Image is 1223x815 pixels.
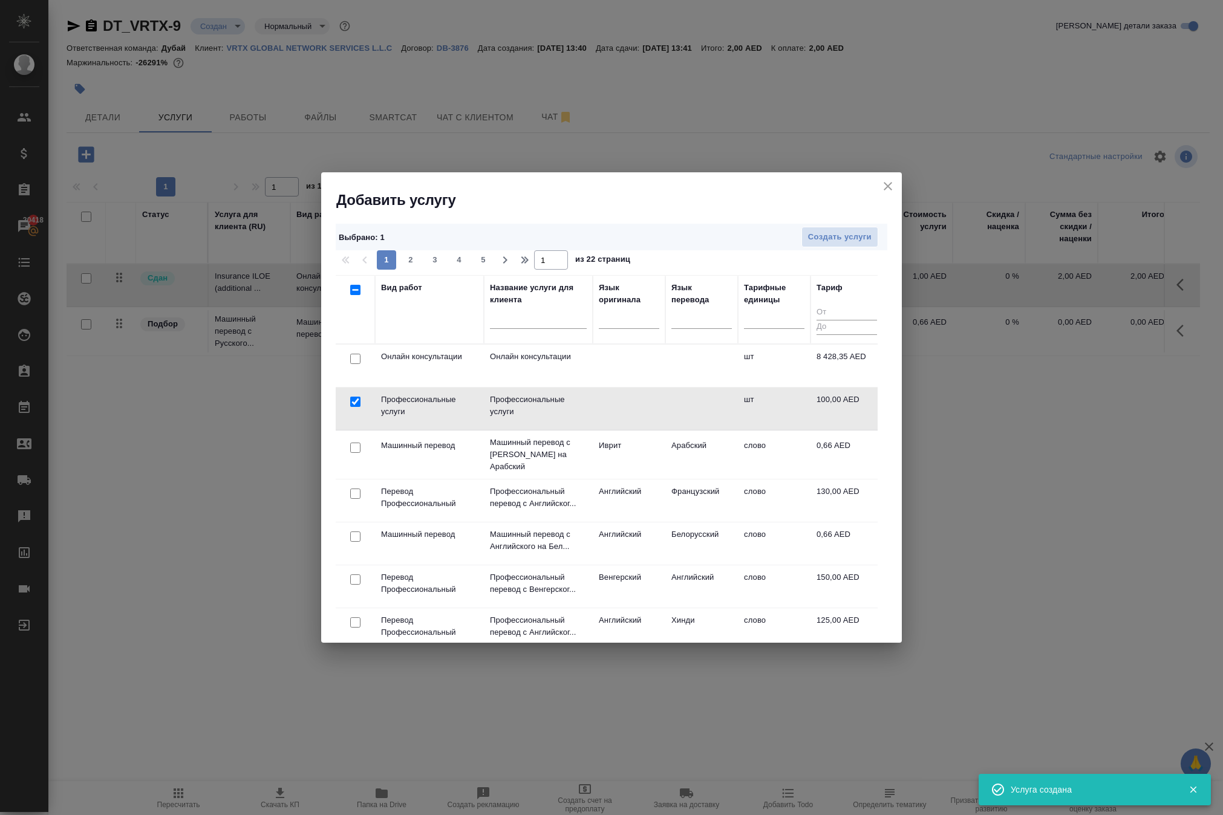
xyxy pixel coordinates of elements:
[738,479,810,522] td: слово
[449,254,469,266] span: 4
[738,565,810,608] td: слово
[593,433,665,476] td: Иврит
[738,608,810,651] td: слово
[665,479,738,522] td: Французский
[474,250,493,270] button: 5
[490,485,587,510] p: Профессиональный перевод с Английског...
[810,433,883,476] td: 0,66 AED
[401,254,420,266] span: 2
[381,571,478,596] p: Перевод Профессиональный
[599,282,659,306] div: Язык оригинала
[817,282,843,294] div: Тариф
[810,345,883,387] td: 8 428,35 AED
[593,522,665,565] td: Английский
[738,433,810,476] td: слово
[738,345,810,387] td: шт
[744,282,804,306] div: Тарифные единицы
[449,250,469,270] button: 4
[593,565,665,608] td: Венгерский
[490,571,587,596] p: Профессиональный перевод с Венгерског...
[490,394,587,418] p: Профессиональные услуги
[738,522,810,565] td: слово
[1181,784,1205,795] button: Закрыть
[339,233,385,242] span: Выбрано : 1
[810,565,883,608] td: 150,00 AED
[381,485,478,510] p: Перевод Профессиональный
[575,252,630,270] span: из 22 страниц
[381,614,478,638] p: Перевод Профессиональный
[381,394,478,418] p: Профессиональные услуги
[381,351,478,363] p: Онлайн консультации
[665,522,738,565] td: Белорусский
[671,282,732,306] div: Язык перевода
[817,320,877,335] input: До
[808,230,872,244] span: Создать услуги
[665,565,738,608] td: Английский
[336,190,902,210] h2: Добавить услугу
[738,388,810,430] td: шт
[1011,784,1170,796] div: Услуга создана
[810,608,883,651] td: 125,00 AED
[490,351,587,363] p: Онлайн консультации
[810,479,883,522] td: 130,00 AED
[810,388,883,430] td: 100,00 AED
[665,608,738,651] td: Хинди
[817,305,877,320] input: От
[665,433,738,476] td: Арабский
[879,177,897,195] button: close
[425,250,445,270] button: 3
[474,254,493,266] span: 5
[381,528,478,541] p: Машинный перевод
[490,282,587,306] div: Название услуги для клиента
[425,254,445,266] span: 3
[490,528,587,553] p: Машинный перевод с Английского на Бел...
[801,227,878,248] button: Создать услуги
[593,479,665,522] td: Английский
[810,522,883,565] td: 0,66 AED
[401,250,420,270] button: 2
[490,437,587,473] p: Машинный перевод с [PERSON_NAME] на Арабский
[593,608,665,651] td: Английский
[381,282,422,294] div: Вид работ
[381,440,478,452] p: Машинный перевод
[490,614,587,638] p: Профессиональный перевод с Английског...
